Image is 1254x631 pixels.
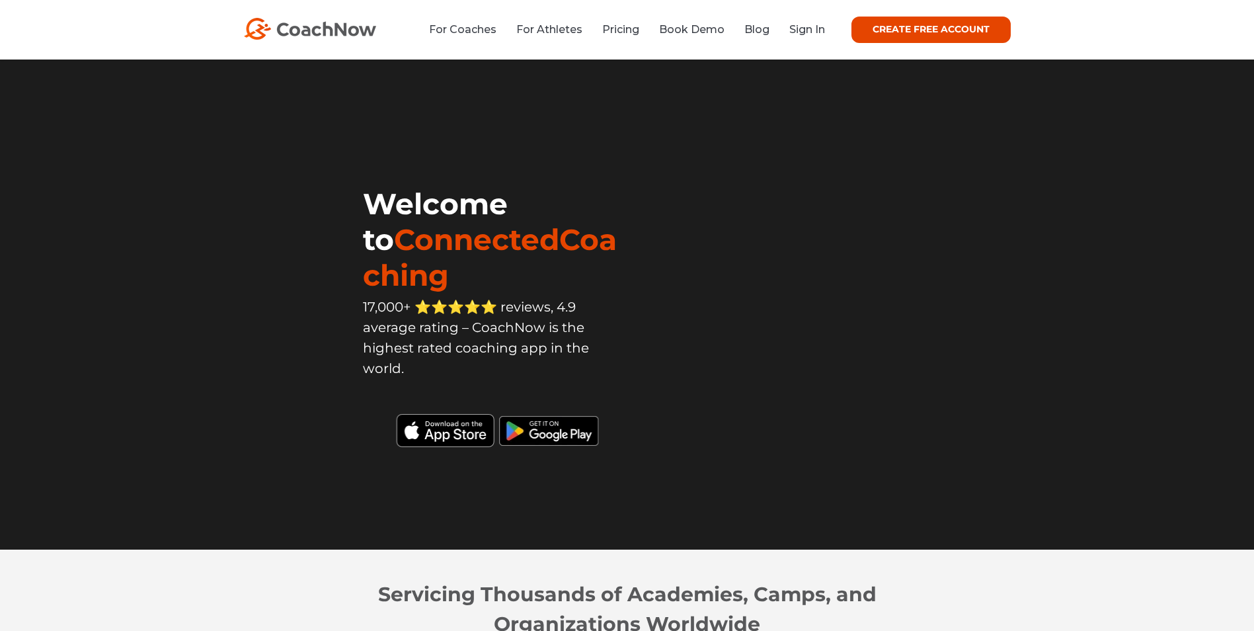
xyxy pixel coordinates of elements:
[244,18,376,40] img: CoachNow Logo
[744,23,769,36] a: Blog
[363,299,589,376] span: 17,000+ ⭐️⭐️⭐️⭐️⭐️ reviews, 4.9 average rating – CoachNow is the highest rated coaching app in th...
[363,186,627,293] h1: Welcome to
[429,23,496,36] a: For Coaches
[851,17,1011,43] a: CREATE FREE ACCOUNT
[602,23,639,36] a: Pricing
[789,23,825,36] a: Sign In
[516,23,582,36] a: For Athletes
[363,222,617,293] span: ConnectedCoaching
[659,23,725,36] a: Book Demo
[363,407,627,447] img: Black Download CoachNow on the App Store Button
